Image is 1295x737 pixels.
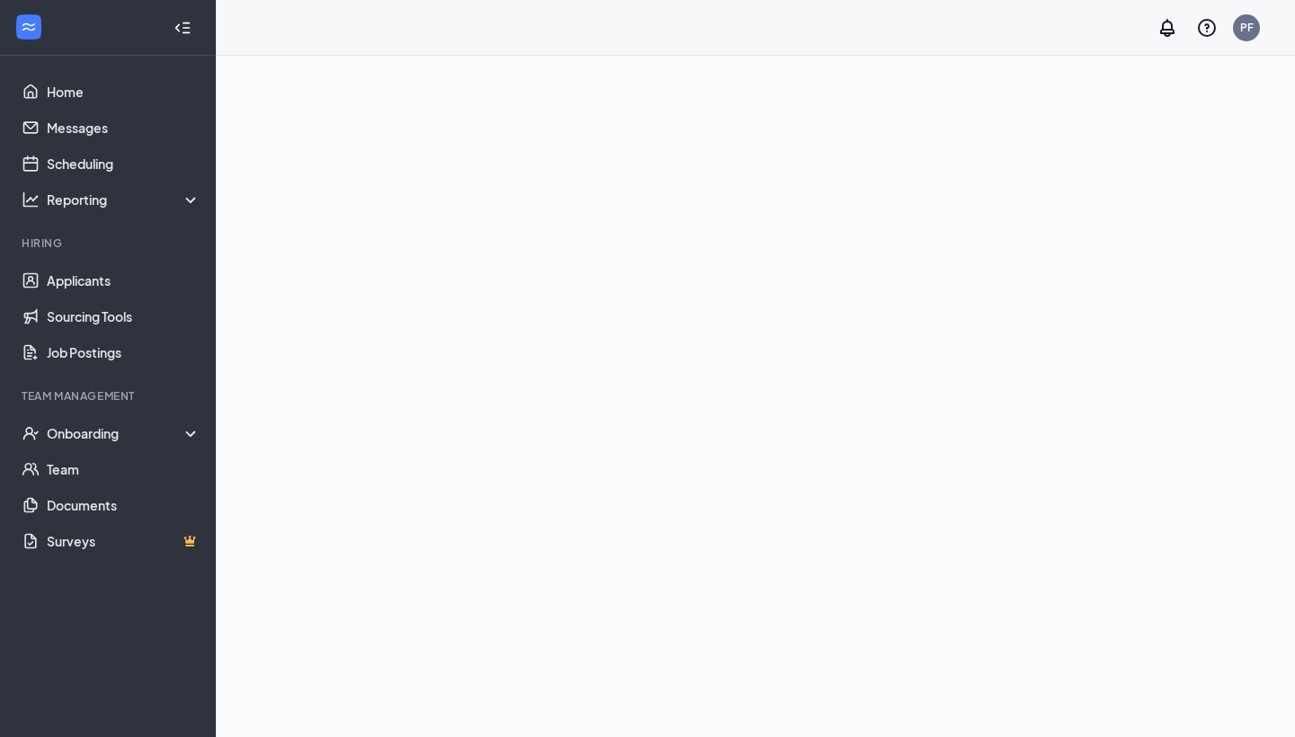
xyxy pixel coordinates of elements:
[22,235,197,251] div: Hiring
[47,262,201,298] a: Applicants
[47,146,201,182] a: Scheduling
[174,19,192,37] svg: Collapse
[22,424,40,442] svg: UserCheck
[47,191,201,209] div: Reporting
[1196,17,1218,39] svg: QuestionInfo
[47,334,201,370] a: Job Postings
[47,523,201,559] a: SurveysCrown
[1157,17,1178,39] svg: Notifications
[1240,20,1254,35] div: PF
[22,191,40,209] svg: Analysis
[47,487,201,523] a: Documents
[47,74,201,110] a: Home
[47,110,201,146] a: Messages
[47,298,201,334] a: Sourcing Tools
[20,18,38,36] svg: WorkstreamLogo
[47,451,201,487] a: Team
[22,388,197,404] div: Team Management
[47,424,201,442] div: Onboarding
